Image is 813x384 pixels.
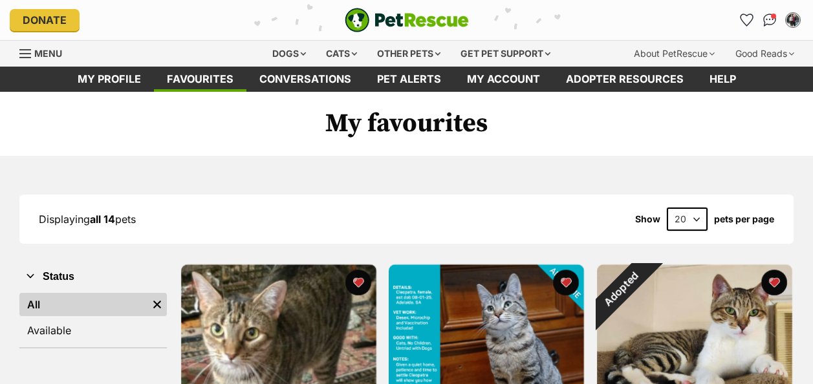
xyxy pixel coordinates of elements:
[10,9,80,31] a: Donate
[761,270,787,295] button: favourite
[579,246,664,331] div: Adopted
[19,293,147,316] a: All
[553,67,697,92] a: Adopter resources
[19,319,167,342] a: Available
[154,67,246,92] a: Favourites
[726,41,803,67] div: Good Reads
[736,10,757,30] a: Favourites
[364,67,454,92] a: Pet alerts
[759,10,780,30] a: Conversations
[714,214,774,224] label: pets per page
[345,270,371,295] button: favourite
[786,14,799,27] img: Vicki Campbell profile pic
[763,14,777,27] img: chat-41dd97257d64d25036548639549fe6c8038ab92f7586957e7f3b1b290dea8141.svg
[345,8,469,32] a: PetRescue
[147,293,167,316] a: Remove filter
[368,41,450,67] div: Other pets
[39,213,136,226] span: Displaying pets
[345,8,469,32] img: logo-e224e6f780fb5917bec1dbf3a21bbac754714ae5b6737aabdf751b685950b380.svg
[635,214,660,224] span: Show
[783,10,803,30] button: My account
[554,270,580,295] button: favourite
[19,290,167,347] div: Status
[19,268,167,285] button: Status
[65,67,154,92] a: My profile
[263,41,315,67] div: Dogs
[90,213,115,226] strong: all 14
[736,10,803,30] ul: Account quick links
[625,41,724,67] div: About PetRescue
[317,41,366,67] div: Cats
[246,67,364,92] a: conversations
[19,41,71,64] a: Menu
[454,67,553,92] a: My account
[697,67,749,92] a: Help
[451,41,559,67] div: Get pet support
[34,48,62,59] span: Menu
